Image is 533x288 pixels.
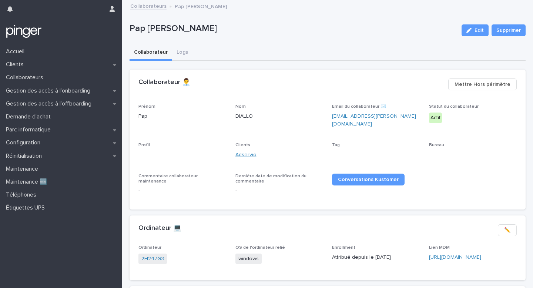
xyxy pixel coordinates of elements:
[332,254,420,261] p: Attribué depuis le [DATE]
[235,245,285,250] span: OS de l'ordinateur relié
[138,78,190,87] h2: Collaborateur 👨‍💼
[235,151,257,159] a: Adservio
[3,74,49,81] p: Collaborateurs
[498,224,517,236] button: ✏️
[138,245,161,250] span: Ordinateur
[429,255,481,260] a: [URL][DOMAIN_NAME]
[235,187,324,195] p: -
[3,61,30,68] p: Clients
[338,177,399,182] span: Conversations Kustomer
[3,178,53,185] p: Maintenance 🆕
[175,2,227,10] p: Pap [PERSON_NAME]
[138,104,155,109] span: Prénom
[429,104,479,109] span: Statut du collaborateur
[332,174,405,185] a: Conversations Kustomer
[172,45,192,61] button: Logs
[332,245,355,250] span: Enrollment
[332,104,386,109] span: Email du collaborateur ✉️
[130,23,456,34] p: Pap [PERSON_NAME]
[3,126,57,133] p: Parc informatique
[455,81,510,88] span: Mettre Hors périmètre
[130,1,167,10] a: Collaborateurs
[429,113,442,123] div: Actif
[429,245,450,250] span: Lien MDM
[141,255,164,263] a: 2H247G3
[235,143,250,147] span: Clients
[3,191,42,198] p: Téléphones
[429,151,517,159] p: -
[138,151,227,159] p: -
[3,139,46,146] p: Configuration
[3,113,57,120] p: Demande d'achat
[3,100,97,107] p: Gestion des accès à l’offboarding
[138,143,150,147] span: Profil
[492,24,526,36] button: Supprimer
[332,143,340,147] span: Tag
[332,114,416,127] a: [EMAIL_ADDRESS][PERSON_NAME][DOMAIN_NAME]
[3,204,51,211] p: Étiquettes UPS
[138,113,227,120] p: Pap
[130,45,172,61] button: Collaborateur
[235,104,246,109] span: Nom
[3,153,48,160] p: Réinitialisation
[235,174,306,184] span: Dernière date de modification du commentaire
[429,143,444,147] span: Bureau
[138,224,181,232] h2: Ordinateur 💻
[475,28,484,33] span: Edit
[448,78,517,90] button: Mettre Hors périmètre
[235,254,262,264] span: windows
[462,24,489,36] button: Edit
[138,174,198,184] span: Commentaire collaborateur maintenance
[138,187,227,195] p: -
[3,87,96,94] p: Gestion des accès à l’onboarding
[332,151,420,159] p: -
[3,48,30,55] p: Accueil
[504,227,510,234] span: ✏️
[235,113,324,120] p: DIALLO
[6,24,42,39] img: mTgBEunGTSyRkCgitkcU
[496,27,521,34] span: Supprimer
[3,165,44,173] p: Maintenance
